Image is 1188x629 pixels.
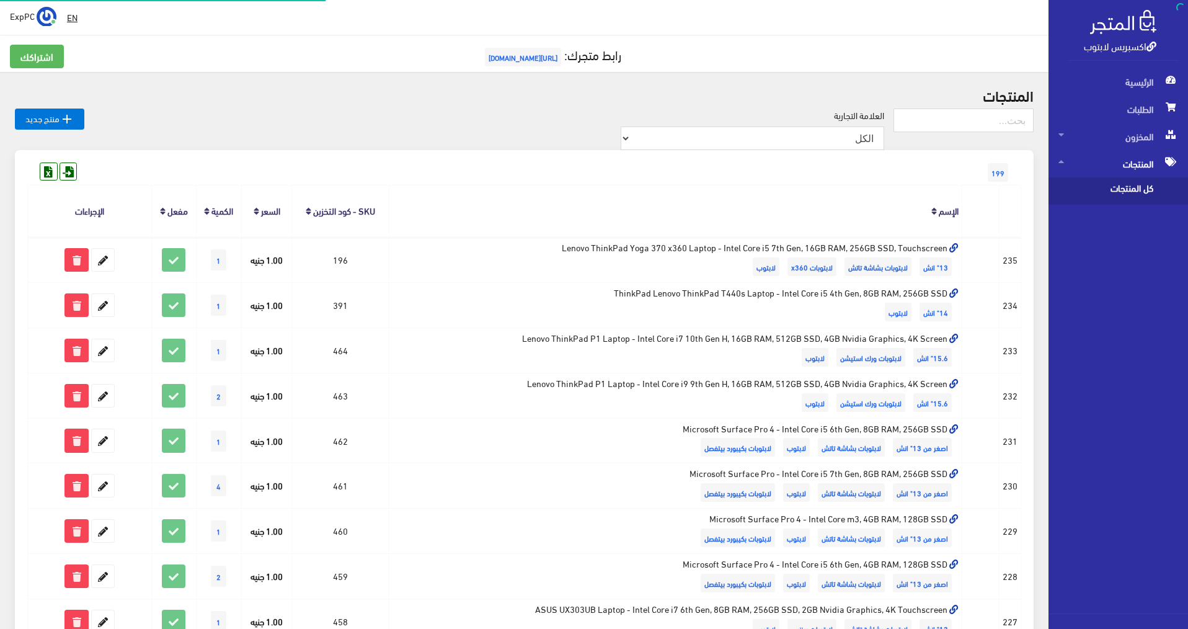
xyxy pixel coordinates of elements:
[1000,283,1021,328] td: 234
[913,393,952,412] span: 15.6" انش
[1048,150,1188,177] a: المنتجات
[1058,150,1178,177] span: المنتجات
[701,529,775,547] span: لابتوبات بكيبورد بيتفصل
[834,109,884,122] label: العلامة التجارية
[291,418,389,463] td: 462
[291,509,389,554] td: 460
[1000,418,1021,463] td: 231
[242,237,291,282] td: 1.00 جنيه
[1048,177,1188,205] a: كل المنتجات
[753,257,779,276] span: لابتوب
[482,43,621,66] a: رابط متجرك:[URL][DOMAIN_NAME]
[1048,68,1188,96] a: الرئيسية
[211,249,226,270] span: 1
[242,283,291,328] td: 1.00 جنيه
[389,509,962,554] td: Microsoft Surface Pro 4 - Intel Core m3, 4GB RAM, 128GB SSD
[1058,96,1178,123] span: الطلبات
[1058,68,1178,96] span: الرئيسية
[1048,96,1188,123] a: الطلبات
[242,373,291,418] td: 1.00 جنيه
[389,418,962,463] td: Microsoft Surface Pro 4 - Intel Core i5 6th Gen, 8GB RAM, 256GB SSD
[291,328,389,373] td: 464
[211,430,226,452] span: 1
[291,373,389,418] td: 463
[389,237,962,282] td: Lenovo ThinkPad Yoga 370 x360 Laptop - Intel Core i5 7th Gen, 16GB RAM, 256GB SSD, Touchscreen
[389,328,962,373] td: Lenovo ThinkPad P1 Laptop - Intel Core i7 10th Gen H, 16GB RAM, 512GB SSD, 4GB Nvidia Graphics, 4...
[211,566,226,587] span: 2
[787,257,836,276] span: لابتوبات x360
[1058,123,1178,150] span: المخزون
[485,48,561,66] span: [URL][DOMAIN_NAME]
[28,185,152,237] th: الإجراءات
[1000,373,1021,418] td: 232
[10,6,56,26] a: ... ExpPC
[242,554,291,599] td: 1.00 جنيه
[939,202,959,219] a: الإسم
[783,574,810,592] span: لابتوب
[291,554,389,599] td: 459
[211,475,226,496] span: 4
[167,202,188,219] a: مفعل
[211,340,226,361] span: 1
[1000,237,1021,282] td: 235
[291,283,389,328] td: 391
[211,385,226,406] span: 2
[15,109,84,130] a: منتج جديد
[1090,10,1156,34] img: .
[10,45,64,68] a: اشتراكك
[893,529,952,547] span: اصغر من 13" انش
[62,6,82,29] a: EN
[242,418,291,463] td: 1.00 جنيه
[1084,37,1156,55] a: اكسبريس لابتوب
[818,529,885,547] span: لابتوبات بشاشة تاتش
[920,303,952,321] span: 14" انش
[211,295,226,316] span: 1
[1000,463,1021,509] td: 230
[1000,328,1021,373] td: 233
[10,8,35,24] span: ExpPC
[291,237,389,282] td: 196
[15,87,1034,103] h2: المنتجات
[802,348,828,367] span: لابتوب
[893,574,952,592] span: اصغر من 13" انش
[60,112,74,127] i: 
[389,554,962,599] td: Microsoft Surface Pro 4 - Intel Core i5 6th Gen, 4GB RAM, 128GB SSD
[893,438,952,457] span: اصغر من 13" انش
[291,463,389,509] td: 461
[1048,123,1188,150] a: المخزون
[242,509,291,554] td: 1.00 جنيه
[313,202,375,219] a: SKU - كود التخزين
[818,574,885,592] span: لابتوبات بشاشة تاتش
[836,348,905,367] span: لابتوبات ورك استيشن
[885,303,911,321] span: لابتوب
[37,7,56,27] img: ...
[211,520,226,542] span: 1
[836,393,905,412] span: لابتوبات ورك استيشن
[1058,177,1153,205] span: كل المنتجات
[818,483,885,502] span: لابتوبات بشاشة تاتش
[701,574,775,592] span: لابتوبات بكيبورد بيتفصل
[242,463,291,509] td: 1.00 جنيه
[913,348,952,367] span: 15.6" انش
[802,393,828,412] span: لابتوب
[1000,554,1021,599] td: 228
[389,463,962,509] td: Microsoft Surface Pro - Intel Core i5 7th Gen, 8GB RAM, 256GB SSD
[701,438,775,457] span: لابتوبات بكيبورد بيتفصل
[893,109,1034,132] input: بحث...
[211,202,233,219] a: الكمية
[389,283,962,328] td: ThinkPad Lenovo ThinkPad T440s Laptop - Intel Core i5 4th Gen, 8GB RAM, 256GB SSD
[783,483,810,502] span: لابتوب
[701,483,775,502] span: لابتوبات بكيبورد بيتفصل
[818,438,885,457] span: لابتوبات بشاشة تاتش
[893,483,952,502] span: اصغر من 13" انش
[920,257,952,276] span: 13" انش
[844,257,911,276] span: لابتوبات بشاشة تاتش
[242,328,291,373] td: 1.00 جنيه
[261,202,280,219] a: السعر
[1000,509,1021,554] td: 229
[67,9,78,25] u: EN
[783,438,810,457] span: لابتوب
[988,163,1008,182] span: 199
[783,529,810,547] span: لابتوب
[389,373,962,418] td: Lenovo ThinkPad P1 Laptop - Intel Core i9 9th Gen H, 16GB RAM, 512GB SSD, 4GB Nvidia Graphics, 4K...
